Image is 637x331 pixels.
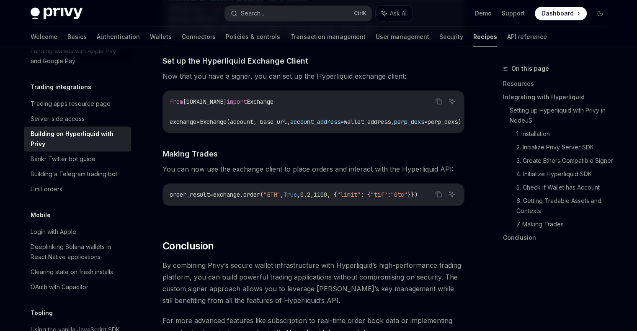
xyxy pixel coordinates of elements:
[263,191,280,198] span: "ETH"
[433,96,444,107] button: Copy the contents from the code block
[284,191,297,198] span: True
[376,6,413,21] button: Ask AI
[280,191,284,198] span: ,
[424,118,428,126] span: =
[390,9,407,18] span: Ask AI
[439,27,463,47] a: Security
[516,154,614,167] a: 3. Create Ethers Compatible Signer
[162,148,218,159] span: Making Trades
[503,77,614,90] a: Resources
[31,129,126,149] div: Building on Hyperliquid with Privy
[182,27,216,47] a: Connectors
[433,189,444,200] button: Copy the contents from the code block
[170,98,183,105] span: from
[511,64,549,74] span: On this page
[162,239,214,253] span: Conclusion
[31,114,85,124] div: Server-side access
[162,55,308,67] span: Set up the Hyperliquid Exchange Client
[297,191,300,198] span: ,
[31,154,95,164] div: Bankr Twitter bot guide
[475,9,492,18] a: Demo
[170,118,196,126] span: exchange
[446,189,457,200] button: Ask AI
[290,27,366,47] a: Transaction management
[327,191,337,198] span: , {
[227,98,247,105] span: import
[361,191,371,198] span: : {
[387,191,391,198] span: :
[247,98,273,105] span: Exchange
[24,224,131,239] a: Login with Apple
[31,8,83,19] img: dark logo
[24,126,131,151] a: Building on Hyperliquid with Privy
[340,118,344,126] span: =
[446,96,457,107] button: Ask AI
[535,7,587,20] a: Dashboard
[31,99,111,109] div: Trading apps resource page
[310,191,314,198] span: ,
[170,191,210,198] span: order_result
[510,104,614,127] a: Setting up Hyperliquid with Privy in NodeJS
[162,163,464,175] span: You can now use the exchange client to place orders and interact with the Hyperliquid API:
[473,27,497,47] a: Recipes
[24,111,131,126] a: Server-side access
[542,9,574,18] span: Dashboard
[24,264,131,280] a: Clearing state on fresh installs
[516,141,614,154] a: 2. Initialize Privy Server SDK
[344,118,394,126] span: wallet_address,
[371,191,387,198] span: "tif"
[516,167,614,181] a: 4. Initialize Hyperliquid SDK
[67,27,87,47] a: Basics
[31,27,57,47] a: Welcome
[507,27,547,47] a: API reference
[300,191,310,198] span: 0.2
[200,118,290,126] span: Exchange(account, base_url,
[516,127,614,141] a: 1. Installation
[225,6,371,21] button: Search...CtrlK
[31,242,126,262] div: Deeplinking Solana wallets in React Native applications
[31,267,113,277] div: Clearing state on fresh installs
[196,118,200,126] span: =
[31,82,91,92] h5: Trading integrations
[503,231,614,244] a: Conclusion
[391,191,407,198] span: "Gtc"
[31,308,53,318] h5: Tooling
[502,9,525,18] a: Support
[24,151,131,167] a: Bankr Twitter bot guide
[394,118,424,126] span: perp_dexs
[314,191,327,198] span: 1100
[31,227,76,237] div: Login with Apple
[226,27,280,47] a: Policies & controls
[31,184,62,194] div: Limit orders
[24,280,131,295] a: OAuth with Capacitor
[241,8,264,18] div: Search...
[516,194,614,218] a: 6. Getting Tradable Assets and Contexts
[31,282,88,292] div: OAuth with Capacitor
[183,98,227,105] span: [DOMAIN_NAME]
[31,210,51,220] h5: Mobile
[516,218,614,231] a: 7. Making Trades
[24,96,131,111] a: Trading apps resource page
[213,191,263,198] span: exchange.order(
[354,10,366,17] span: Ctrl K
[503,90,614,104] a: Integrating with Hyperliquid
[376,27,429,47] a: User management
[162,70,464,82] span: Now that you have a signer, you can set up the Hyperliquid exchange client:
[24,239,131,264] a: Deeplinking Solana wallets in React Native applications
[24,167,131,182] a: Building a Telegram trading bot
[97,27,140,47] a: Authentication
[593,7,607,20] button: Toggle dark mode
[31,169,117,179] div: Building a Telegram trading bot
[150,27,172,47] a: Wallets
[24,182,131,197] a: Limit orders
[516,181,614,194] a: 5. Check if Wallet has Account
[407,191,418,198] span: }})
[290,118,340,126] span: account_address
[210,191,213,198] span: =
[428,118,461,126] span: perp_dexs)
[337,191,361,198] span: "limit"
[162,259,464,306] span: By combining Privy’s secure wallet infrastructure with Hyperliquid’s high-performance trading pla...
